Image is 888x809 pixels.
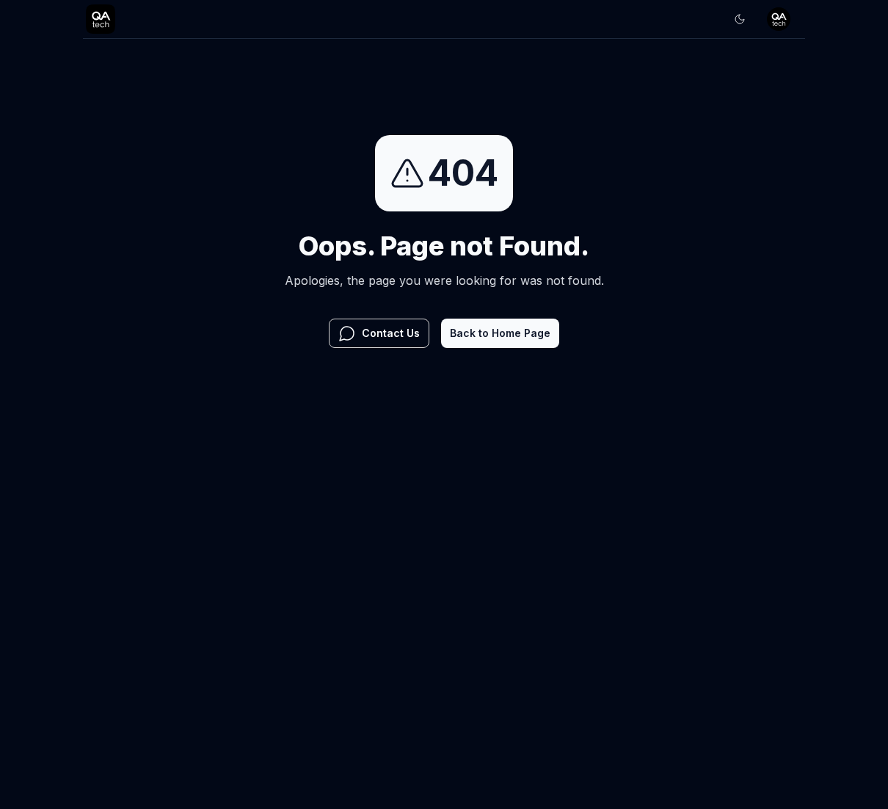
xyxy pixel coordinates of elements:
[441,319,559,348] button: Back to Home Page
[329,319,429,348] button: Contact Us
[428,147,498,200] span: 404
[285,226,604,266] h1: Oops. Page not Found.
[285,272,604,289] p: Apologies, the page you were looking for was not found.
[767,7,790,31] img: 7ccf6c19-61ad-4a6c-8811-018b02a1b829.jpg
